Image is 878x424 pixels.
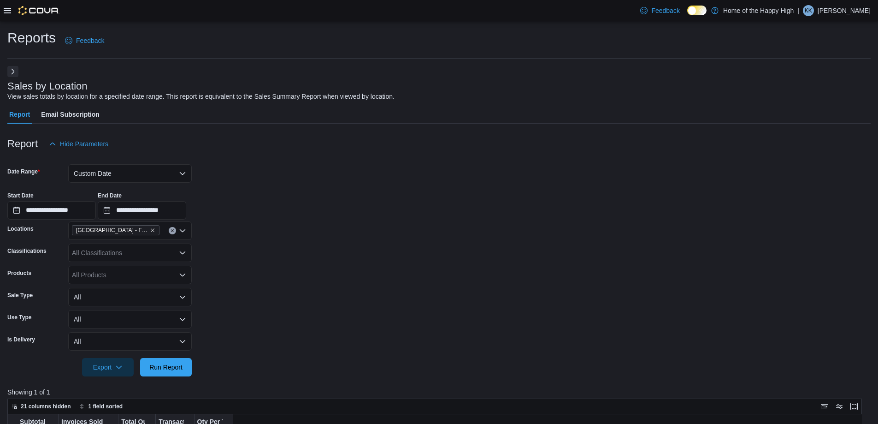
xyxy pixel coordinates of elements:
[68,332,192,351] button: All
[98,201,186,220] input: Press the down key to open a popover containing a calendar.
[72,225,159,235] span: Saskatoon - City Park - Fire & Flower
[179,227,186,234] button: Open list of options
[179,249,186,257] button: Open list of options
[7,138,38,149] h3: Report
[687,15,688,16] span: Dark Mode
[7,292,33,299] label: Sale Type
[7,29,56,47] h1: Reports
[82,358,134,376] button: Export
[7,388,871,397] p: Showing 1 of 1
[7,336,35,343] label: Is Delivery
[7,201,96,220] input: Press the down key to open a popover containing a calendar.
[818,5,871,16] p: [PERSON_NAME]
[7,247,47,255] label: Classifications
[7,66,18,77] button: Next
[45,135,112,153] button: Hide Parameters
[7,269,31,277] label: Products
[68,288,192,306] button: All
[88,403,123,410] span: 1 field sorted
[21,403,71,410] span: 21 columns hidden
[7,225,34,233] label: Locations
[7,81,88,92] h3: Sales by Location
[68,310,192,328] button: All
[18,6,59,15] img: Cova
[68,164,192,183] button: Custom Date
[687,6,707,15] input: Dark Mode
[88,358,128,376] span: Export
[8,401,75,412] button: 21 columns hidden
[636,1,683,20] a: Feedback
[723,5,794,16] p: Home of the Happy High
[98,192,122,199] label: End Date
[76,401,127,412] button: 1 field sorted
[41,105,100,124] span: Email Subscription
[7,192,34,199] label: Start Date
[651,6,679,15] span: Feedback
[9,105,30,124] span: Report
[169,227,176,234] button: Clear input
[849,401,860,412] button: Enter fullscreen
[797,5,799,16] p: |
[60,139,108,149] span: Hide Parameters
[61,31,108,50] a: Feedback
[7,314,31,321] label: Use Type
[819,401,830,412] button: Keyboard shortcuts
[150,227,155,233] button: Remove Saskatoon - City Park - Fire & Flower from selection in this group
[76,226,148,235] span: [GEOGRAPHIC_DATA] - Fire & Flower
[7,92,395,102] div: View sales totals by location for a specified date range. This report is equivalent to the Sales ...
[805,5,812,16] span: KK
[140,358,192,376] button: Run Report
[76,36,104,45] span: Feedback
[834,401,845,412] button: Display options
[7,168,40,175] label: Date Range
[179,271,186,279] button: Open list of options
[803,5,814,16] div: Kalvin Keys
[149,363,183,372] span: Run Report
